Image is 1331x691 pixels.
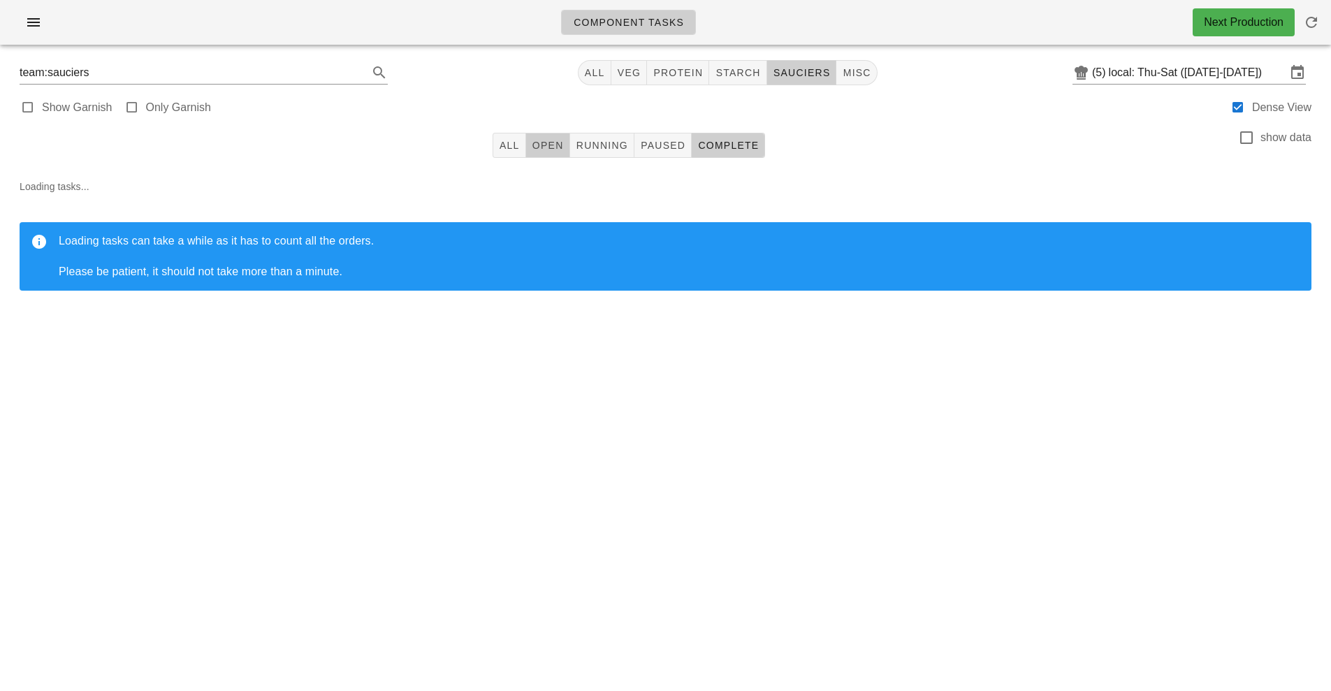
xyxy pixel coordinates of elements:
[584,67,605,78] span: All
[767,60,837,85] button: sauciers
[576,140,628,151] span: Running
[1260,131,1311,145] label: show data
[715,67,760,78] span: starch
[611,60,648,85] button: veg
[1252,101,1311,115] label: Dense View
[8,168,1323,313] div: Loading tasks...
[59,233,1300,279] div: Loading tasks can take a while as it has to count all the orders. Please be patient, it should no...
[499,140,520,151] span: All
[42,101,112,115] label: Show Garnish
[634,133,692,158] button: Paused
[493,133,526,158] button: All
[773,67,831,78] span: sauciers
[842,67,871,78] span: misc
[640,140,685,151] span: Paused
[526,133,570,158] button: Open
[146,101,211,115] label: Only Garnish
[836,60,877,85] button: misc
[647,60,709,85] button: protein
[573,17,684,28] span: Component Tasks
[692,133,765,158] button: Complete
[617,67,641,78] span: veg
[570,133,634,158] button: Running
[1092,66,1109,80] div: (5)
[1204,14,1283,31] div: Next Production
[653,67,703,78] span: protein
[561,10,696,35] a: Component Tasks
[697,140,759,151] span: Complete
[578,60,611,85] button: All
[709,60,766,85] button: starch
[532,140,564,151] span: Open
